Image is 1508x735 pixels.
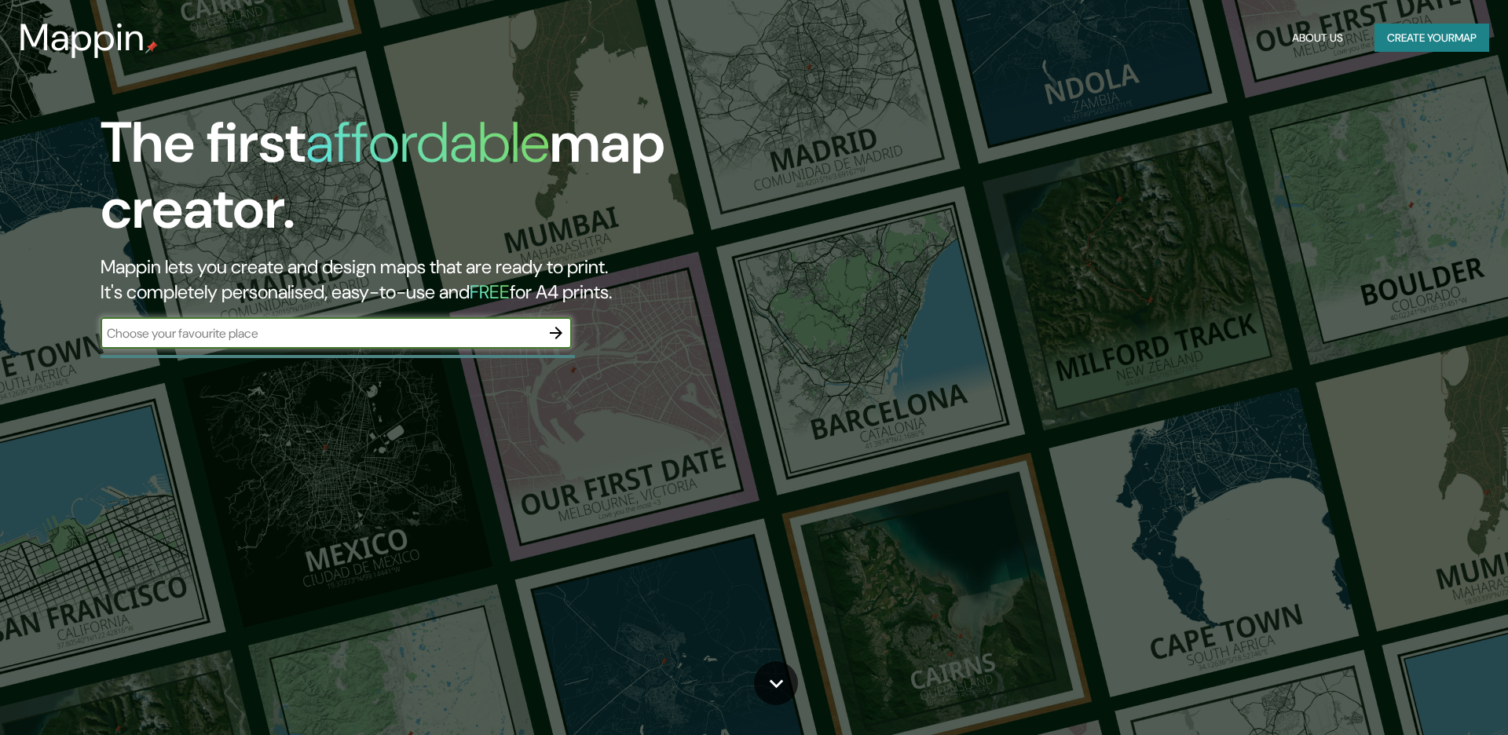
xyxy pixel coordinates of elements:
button: About Us [1286,24,1349,53]
button: Create yourmap [1374,24,1489,53]
img: mappin-pin [145,41,158,53]
h3: Mappin [19,16,145,60]
h5: FREE [470,280,510,304]
h1: The first map creator. [101,110,855,254]
input: Choose your favourite place [101,324,540,342]
h1: affordable [306,106,550,179]
h2: Mappin lets you create and design maps that are ready to print. It's completely personalised, eas... [101,254,855,305]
